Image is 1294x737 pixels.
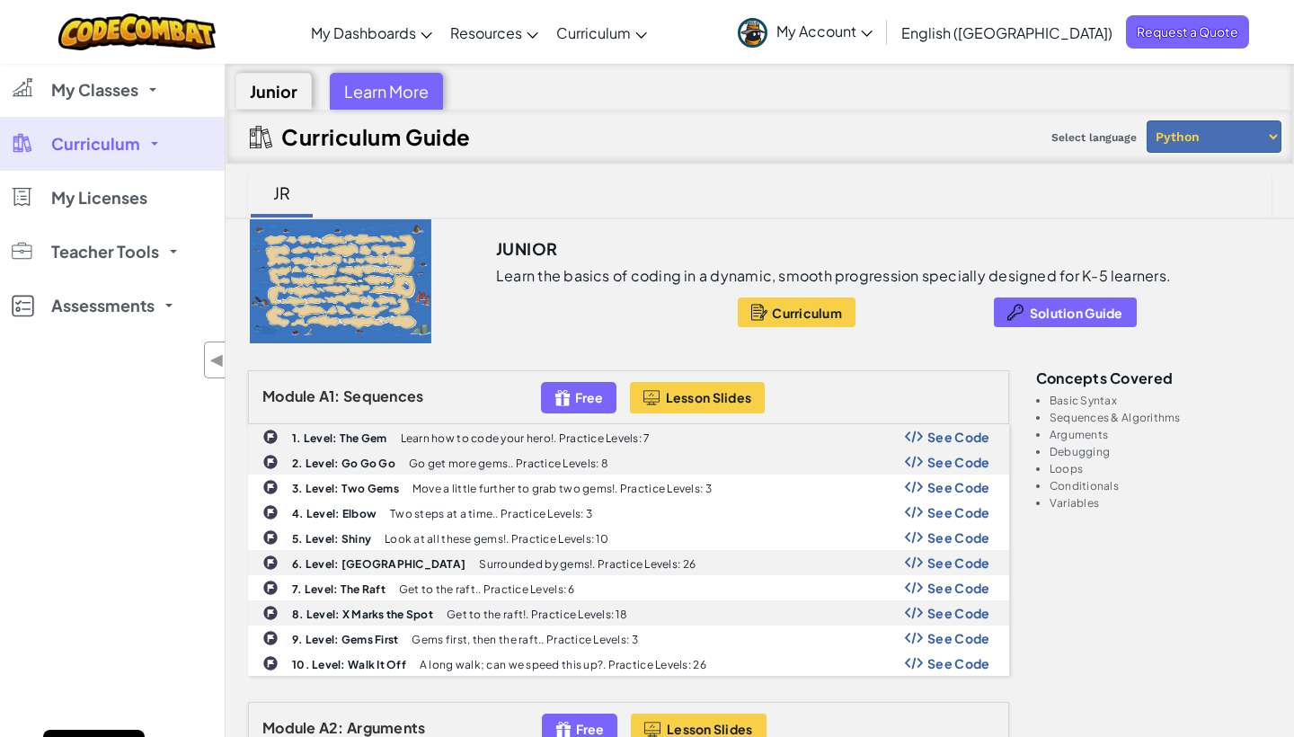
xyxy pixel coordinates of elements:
p: A long walk; can we speed this up?. Practice Levels: 26 [420,659,706,670]
p: Go get more gems.. Practice Levels: 8 [409,457,608,469]
a: English ([GEOGRAPHIC_DATA]) [892,8,1121,57]
span: Module [262,386,316,405]
a: 3. Level: Two Gems Move a little further to grab two gems!. Practice Levels: 3 Show Code Logo See... [248,475,1009,500]
b: 1. Level: The Gem [292,431,387,445]
img: IconChallengeLevel.svg [262,630,279,646]
img: IconCurriculumGuide.svg [250,126,272,148]
span: Teacher Tools [51,244,159,260]
p: Learn how to code your hero!. Practice Levels: 7 [401,432,651,444]
button: Solution Guide [994,297,1137,327]
span: My Dashboards [311,23,416,42]
a: 8. Level: X Marks the Spot Get to the raft!. Practice Levels: 18 Show Code Logo See Code [248,600,1009,626]
li: Debugging [1050,446,1272,457]
img: IconChallengeLevel.svg [262,454,279,470]
img: Show Code Logo [905,607,923,619]
span: Curriculum [772,306,842,320]
span: My Classes [51,82,138,98]
img: avatar [738,18,767,48]
span: Curriculum [51,136,140,152]
li: Basic Syntax [1050,395,1272,406]
span: My Account [776,22,873,40]
img: Show Code Logo [905,456,923,468]
span: Lesson Slides [666,390,752,404]
span: Free [576,722,604,736]
p: Get to the raft!. Practice Levels: 18 [447,608,627,620]
img: Show Code Logo [905,632,923,644]
li: Loops [1050,463,1272,475]
span: See Code [927,530,990,545]
a: My Dashboards [302,8,441,57]
p: Learn the basics of coding in a dynamic, smooth progression specially designed for K-5 learners. [496,267,1171,285]
span: Free [575,390,603,404]
a: 9. Level: Gems First Gems first, then the raft.. Practice Levels: 3 Show Code Logo See Code [248,626,1009,651]
p: Gems first, then the raft.. Practice Levels: 3 [412,634,637,645]
span: See Code [927,555,990,570]
button: Curriculum [738,297,855,327]
p: Two steps at a time.. Practice Levels: 3 [390,508,592,519]
img: Show Code Logo [905,582,923,594]
img: IconChallengeLevel.svg [262,529,279,546]
img: Show Code Logo [905,431,923,443]
a: 1. Level: The Gem Learn how to code your hero!. Practice Levels: 7 Show Code Logo See Code [248,424,1009,449]
a: Request a Quote [1126,15,1249,49]
img: IconChallengeLevel.svg [262,580,279,596]
span: See Code [927,505,990,519]
img: Show Code Logo [905,506,923,519]
a: 4. Level: Elbow Two steps at a time.. Practice Levels: 3 Show Code Logo See Code [248,500,1009,525]
b: 3. Level: Two Gems [292,482,399,495]
span: English ([GEOGRAPHIC_DATA]) [901,23,1112,42]
p: Look at all these gems!. Practice Levels: 10 [385,533,608,545]
a: 6. Level: [GEOGRAPHIC_DATA] Surrounded by gems!. Practice Levels: 26 Show Code Logo See Code [248,550,1009,575]
img: IconChallengeLevel.svg [262,504,279,520]
a: 2. Level: Go Go Go Go get more gems.. Practice Levels: 8 Show Code Logo See Code [248,449,1009,475]
a: Resources [441,8,547,57]
li: Conditionals [1050,480,1272,492]
b: 6. Level: [GEOGRAPHIC_DATA] [292,557,465,571]
h3: Junior [496,235,557,262]
div: JR [255,172,308,214]
span: See Code [927,455,990,469]
img: IconChallengeLevel.svg [262,429,279,445]
b: 9. Level: Gems First [292,633,398,646]
li: Variables [1050,497,1272,509]
span: My Licenses [51,190,147,206]
div: Learn More [330,73,443,110]
img: Show Code Logo [905,657,923,670]
span: See Code [927,480,990,494]
span: Assessments [51,297,155,314]
b: 10. Level: Walk It Off [292,658,406,671]
span: See Code [927,606,990,620]
img: Show Code Logo [905,556,923,569]
button: Lesson Slides [630,382,766,413]
span: Module [262,718,316,737]
img: CodeCombat logo [58,13,216,50]
img: IconChallengeLevel.svg [262,605,279,621]
span: See Code [927,656,990,670]
li: Arguments [1050,429,1272,440]
img: IconFreeLevelv2.svg [554,387,571,408]
h3: Concepts covered [1036,370,1272,386]
a: Curriculum [547,8,656,57]
b: 8. Level: X Marks the Spot [292,608,433,621]
img: IconChallengeLevel.svg [262,479,279,495]
div: Junior [235,73,312,110]
span: See Code [927,581,990,595]
b: 5. Level: Shiny [292,532,371,546]
p: Surrounded by gems!. Practice Levels: 26 [479,558,696,570]
img: Show Code Logo [905,481,923,493]
a: 7. Level: The Raft Get to the raft.. Practice Levels: 6 Show Code Logo See Code [248,575,1009,600]
a: My Account [729,4,882,60]
span: See Code [927,631,990,645]
img: IconChallengeLevel.svg [262,655,279,671]
span: Solution Guide [1030,306,1123,320]
span: A2: Arguments [319,718,426,737]
span: Select language [1044,124,1144,151]
b: 4. Level: Elbow [292,507,377,520]
li: Sequences & Algorithms [1050,412,1272,423]
span: A1: Sequences [319,386,424,405]
span: Curriculum [556,23,631,42]
span: Resources [450,23,522,42]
